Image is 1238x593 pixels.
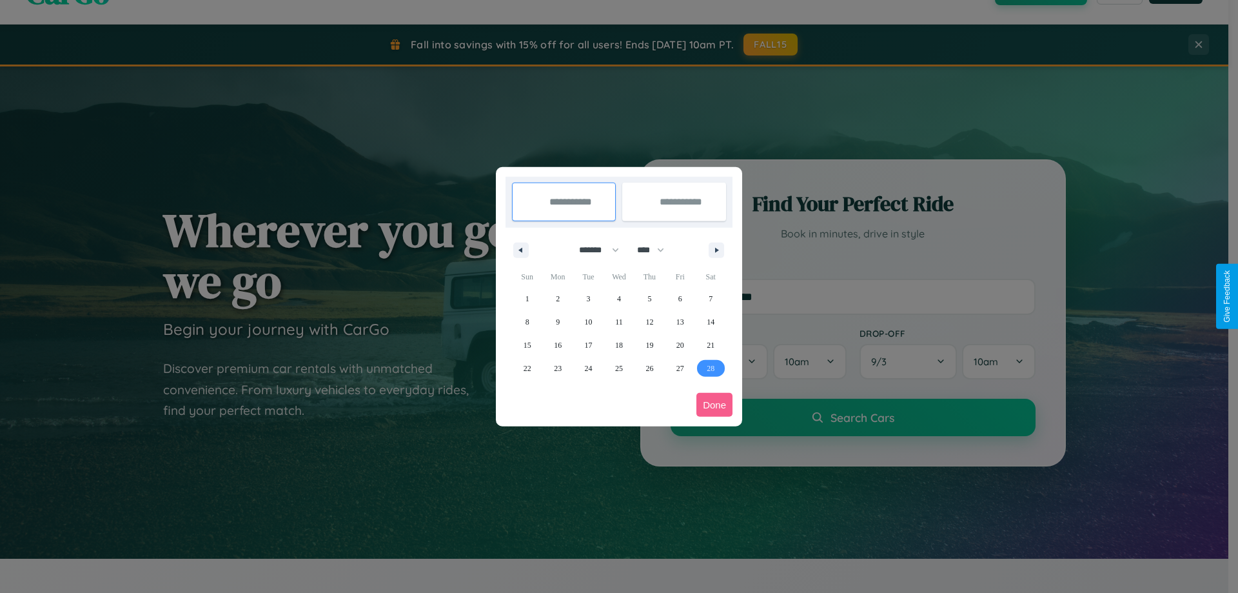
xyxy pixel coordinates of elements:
button: Done [696,393,732,417]
span: Mon [542,266,573,287]
span: 24 [585,357,593,380]
span: 3 [587,287,591,310]
span: 4 [617,287,621,310]
button: 16 [542,334,573,357]
span: 10 [585,310,593,334]
button: 11 [604,310,634,334]
button: 1 [512,287,542,310]
span: Wed [604,266,634,287]
button: 9 [542,310,573,334]
span: 16 [554,334,562,357]
span: 28 [707,357,714,380]
button: 7 [696,287,726,310]
span: 2 [556,287,560,310]
span: 27 [676,357,684,380]
button: 21 [696,334,726,357]
span: 13 [676,310,684,334]
button: 2 [542,287,573,310]
span: Fri [665,266,695,287]
span: 12 [645,310,653,334]
button: 6 [665,287,695,310]
button: 23 [542,357,573,380]
span: 22 [524,357,531,380]
span: 6 [678,287,682,310]
button: 20 [665,334,695,357]
button: 15 [512,334,542,357]
button: 5 [634,287,665,310]
span: 1 [526,287,529,310]
span: Sat [696,266,726,287]
span: 11 [615,310,623,334]
button: 22 [512,357,542,380]
span: Sun [512,266,542,287]
span: 14 [707,310,714,334]
button: 26 [634,357,665,380]
button: 4 [604,287,634,310]
span: 19 [645,334,653,357]
span: 5 [647,287,651,310]
span: 9 [556,310,560,334]
span: Thu [634,266,665,287]
button: 8 [512,310,542,334]
button: 24 [573,357,604,380]
span: 18 [615,334,623,357]
button: 19 [634,334,665,357]
button: 12 [634,310,665,334]
button: 17 [573,334,604,357]
span: Tue [573,266,604,287]
span: 23 [554,357,562,380]
span: 8 [526,310,529,334]
span: 25 [615,357,623,380]
span: 26 [645,357,653,380]
button: 18 [604,334,634,357]
button: 3 [573,287,604,310]
button: 27 [665,357,695,380]
span: 20 [676,334,684,357]
button: 10 [573,310,604,334]
span: 21 [707,334,714,357]
button: 28 [696,357,726,380]
span: 7 [709,287,712,310]
span: 15 [524,334,531,357]
button: 25 [604,357,634,380]
span: 17 [585,334,593,357]
button: 13 [665,310,695,334]
div: Give Feedback [1223,270,1232,323]
button: 14 [696,310,726,334]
